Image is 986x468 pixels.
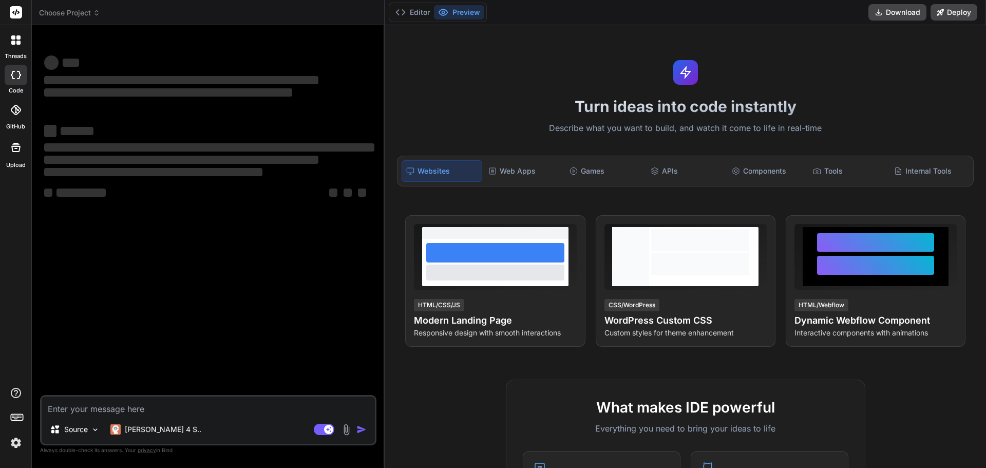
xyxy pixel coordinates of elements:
button: Deploy [931,4,977,21]
span: ‌ [61,127,93,135]
span: ‌ [56,189,106,197]
button: Preview [434,5,484,20]
span: privacy [138,447,156,453]
div: Components [728,160,807,182]
label: GitHub [6,122,25,131]
p: Always double-check its answers. Your in Bind [40,445,376,455]
span: ‌ [44,156,318,164]
h1: Turn ideas into code instantly [391,97,980,116]
button: Download [868,4,926,21]
p: Everything you need to bring your ideas to life [523,422,848,435]
span: View Prompt [528,224,573,234]
div: Games [565,160,644,182]
div: Websites [402,160,482,182]
p: Custom styles for theme enhancement [604,328,767,338]
span: ‌ [44,143,374,152]
span: ‌ [344,189,352,197]
div: CSS/WordPress [604,299,659,311]
h2: What makes IDE powerful [523,397,848,418]
span: ‌ [44,55,59,70]
img: Pick Models [91,425,100,434]
h4: Modern Landing Page [414,313,576,328]
span: Choose Project [39,8,100,18]
div: Internal Tools [890,160,969,182]
span: ‌ [329,189,337,197]
button: Editor [391,5,434,20]
p: Describe what you want to build, and watch it come to life in real-time [391,122,980,135]
div: Web Apps [484,160,563,182]
span: ‌ [44,88,292,97]
h4: Dynamic Webflow Component [794,313,957,328]
img: icon [356,424,367,435]
p: Source [64,424,88,435]
span: ‌ [63,59,79,67]
span: View Prompt [908,224,953,234]
div: HTML/Webflow [794,299,848,311]
p: Interactive components with animations [794,328,957,338]
div: Tools [809,160,888,182]
label: threads [5,52,27,61]
img: settings [7,434,25,452]
label: code [9,86,23,95]
span: ‌ [44,76,318,84]
div: APIs [647,160,726,182]
p: [PERSON_NAME] 4 S.. [125,424,201,435]
span: View Prompt [718,224,763,234]
span: ‌ [44,189,52,197]
div: HTML/CSS/JS [414,299,464,311]
img: attachment [340,424,352,436]
span: ‌ [44,125,56,137]
span: ‌ [358,189,366,197]
h4: WordPress Custom CSS [604,313,767,328]
label: Upload [6,161,26,170]
img: Claude 4 Sonnet [110,424,121,435]
span: ‌ [44,168,262,176]
p: Responsive design with smooth interactions [414,328,576,338]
